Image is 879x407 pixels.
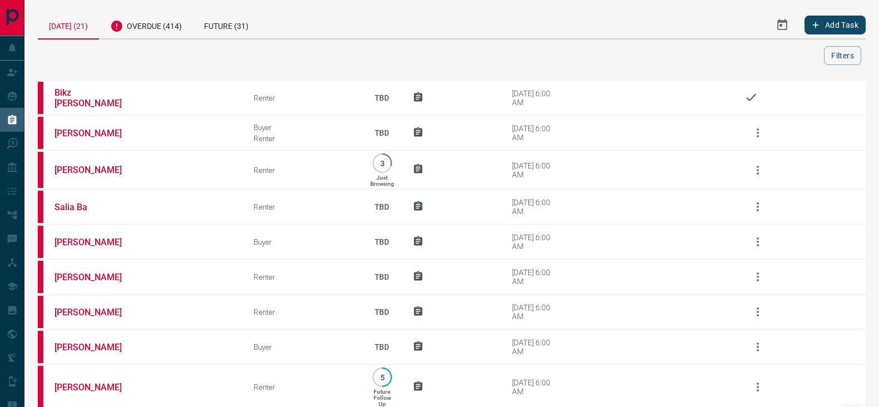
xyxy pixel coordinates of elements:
a: [PERSON_NAME] [54,307,138,317]
div: [DATE] 6:00 AM [512,268,559,286]
div: [DATE] 6:00 AM [512,233,559,251]
button: Filters [824,46,861,65]
div: Future (31) [193,11,260,38]
div: Renter [254,93,351,102]
div: [DATE] (21) [38,11,99,39]
div: Buyer [254,237,351,246]
div: Renter [254,307,351,316]
div: Buyer [254,343,351,351]
div: [DATE] 6:00 AM [512,124,559,142]
a: [PERSON_NAME] [54,342,138,353]
div: [DATE] 6:00 AM [512,378,559,396]
div: property.ca [38,226,43,258]
div: [DATE] 6:00 AM [512,303,559,321]
div: Renter [254,272,351,281]
div: [DATE] 6:00 AM [512,338,559,356]
p: TBD [368,118,396,148]
button: Add Task [804,16,866,34]
a: [PERSON_NAME] [54,128,138,138]
div: Renter [254,134,351,143]
p: 3 [378,159,386,167]
a: [PERSON_NAME] [54,382,138,393]
div: Buyer [254,123,351,132]
div: Renter [254,202,351,211]
p: Just Browsing [370,175,394,187]
div: property.ca [38,191,43,223]
p: TBD [368,227,396,257]
p: TBD [368,297,396,327]
button: Select Date Range [769,12,796,38]
div: Renter [254,383,351,391]
p: TBD [368,262,396,292]
div: property.ca [38,82,43,114]
div: Overdue (414) [99,11,193,38]
div: property.ca [38,117,43,149]
div: property.ca [38,296,43,328]
div: property.ca [38,331,43,363]
div: [DATE] 6:00 AM [512,161,559,179]
p: TBD [368,83,396,113]
div: property.ca [38,261,43,293]
a: [PERSON_NAME] [54,165,138,175]
p: TBD [368,192,396,222]
div: Renter [254,166,351,175]
a: [PERSON_NAME] [54,237,138,247]
a: Salia Ba [54,202,138,212]
a: [PERSON_NAME] [54,272,138,282]
p: TBD [368,332,396,362]
div: [DATE] 6:00 AM [512,198,559,216]
div: [DATE] 6:00 AM [512,89,559,107]
a: Bikz [PERSON_NAME] [54,87,138,108]
div: property.ca [38,152,43,188]
p: 5 [378,373,386,381]
p: Future Follow Up [374,389,391,407]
